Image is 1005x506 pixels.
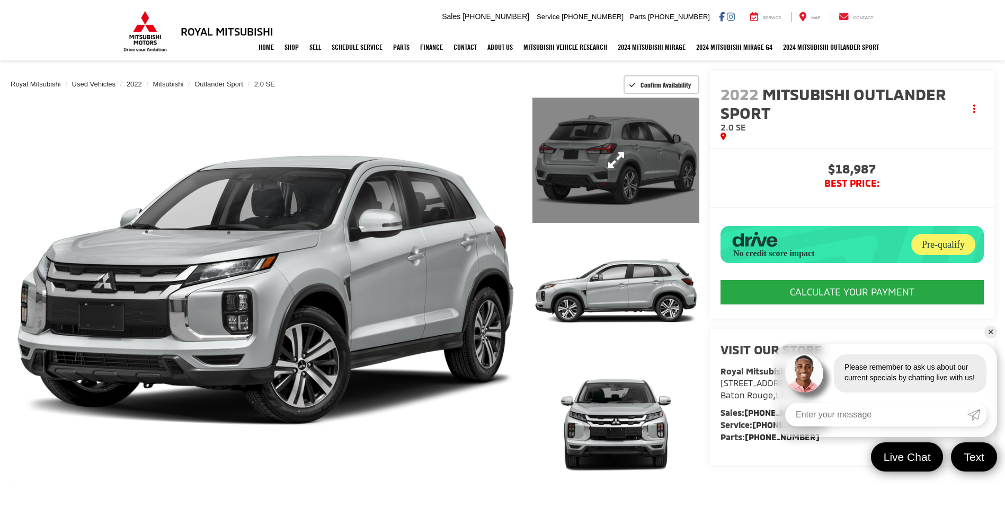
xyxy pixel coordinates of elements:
[745,432,820,442] a: [PHONE_NUMBER]
[967,403,986,426] a: Submit
[719,12,725,21] a: Facebook: Click to visit our Facebook page
[5,95,526,486] img: 2022 Mitsubishi Outlander Sport 2.0 SE
[537,13,559,21] span: Service
[254,80,275,88] a: 2.0 SE
[958,450,990,464] span: Text
[785,354,823,392] img: Agent profile photo
[181,25,273,37] h3: Royal Mitsubishi
[721,390,773,400] span: Baton Rouge
[721,343,984,356] h2: Visit our Store
[791,12,828,22] a: Map
[388,34,415,60] a: Parts: Opens in a new tab
[532,229,699,354] a: Expand Photo 2
[965,100,984,118] button: Actions
[153,80,184,88] a: Mitsubishi
[853,15,873,20] span: Contact
[463,12,529,21] span: [PHONE_NUMBER]
[752,420,827,430] a: [PHONE_NUMBER]
[11,80,61,88] a: Royal Mitsubishi
[727,12,735,21] a: Instagram: Click to visit our Instagram page
[721,420,827,430] strong: Service:
[951,442,997,472] a: Text
[721,432,820,442] strong: Parts:
[194,80,243,88] a: Outlander Sport
[648,13,710,21] span: [PHONE_NUMBER]
[778,34,884,60] a: 2024 Mitsubishi Outlander SPORT
[721,178,984,189] span: BEST PRICE:
[785,403,967,426] input: Enter your message
[121,11,169,52] img: Mitsubishi
[721,280,984,304] : CALCULATE YOUR PAYMENT
[721,84,946,122] span: Mitsubishi Outlander Sport
[11,98,521,484] a: Expand Photo 0
[630,13,646,21] span: Parts
[279,34,304,60] a: Shop
[831,12,882,22] a: Contact
[878,450,936,464] span: Live Chat
[304,34,326,60] a: Sell
[744,407,819,417] a: [PHONE_NUMBER]
[641,81,691,89] span: Confirm Availability
[973,104,975,113] span: dropdown dots
[532,359,699,484] a: Expand Photo 3
[531,227,701,355] img: 2022 Mitsubishi Outlander Sport 2.0 SE
[721,390,814,400] span: ,
[721,162,984,178] span: $18,987
[482,34,518,60] a: About Us
[562,13,624,21] span: [PHONE_NUMBER]
[253,34,279,60] a: Home
[518,34,612,60] a: Mitsubishi Vehicle Research
[532,98,699,223] a: Expand Photo 1
[721,366,788,376] strong: Royal Mitsubishi
[531,358,701,486] img: 2022 Mitsubishi Outlander Sport 2.0 SE
[871,442,944,472] a: Live Chat
[721,84,759,103] span: 2022
[763,15,781,20] span: Service
[442,12,460,21] span: Sales
[448,34,482,60] a: Contact
[721,407,819,417] strong: Sales:
[811,15,820,20] span: Map
[721,122,746,132] span: 2.0 SE
[415,34,448,60] a: Finance
[72,80,115,88] a: Used Vehicles
[624,75,699,94] button: Confirm Availability
[834,354,986,392] div: Please remember to ask us about our current specials by chatting live with us!
[691,34,778,60] a: 2024 Mitsubishi Mirage G4
[127,80,142,88] a: 2022
[326,34,388,60] a: Schedule Service: Opens in a new tab
[742,12,789,22] a: Service
[612,34,691,60] a: 2024 Mitsubishi Mirage
[721,378,814,400] a: [STREET_ADDRESS] Baton Rouge,LA 70815
[721,378,796,388] span: [STREET_ADDRESS]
